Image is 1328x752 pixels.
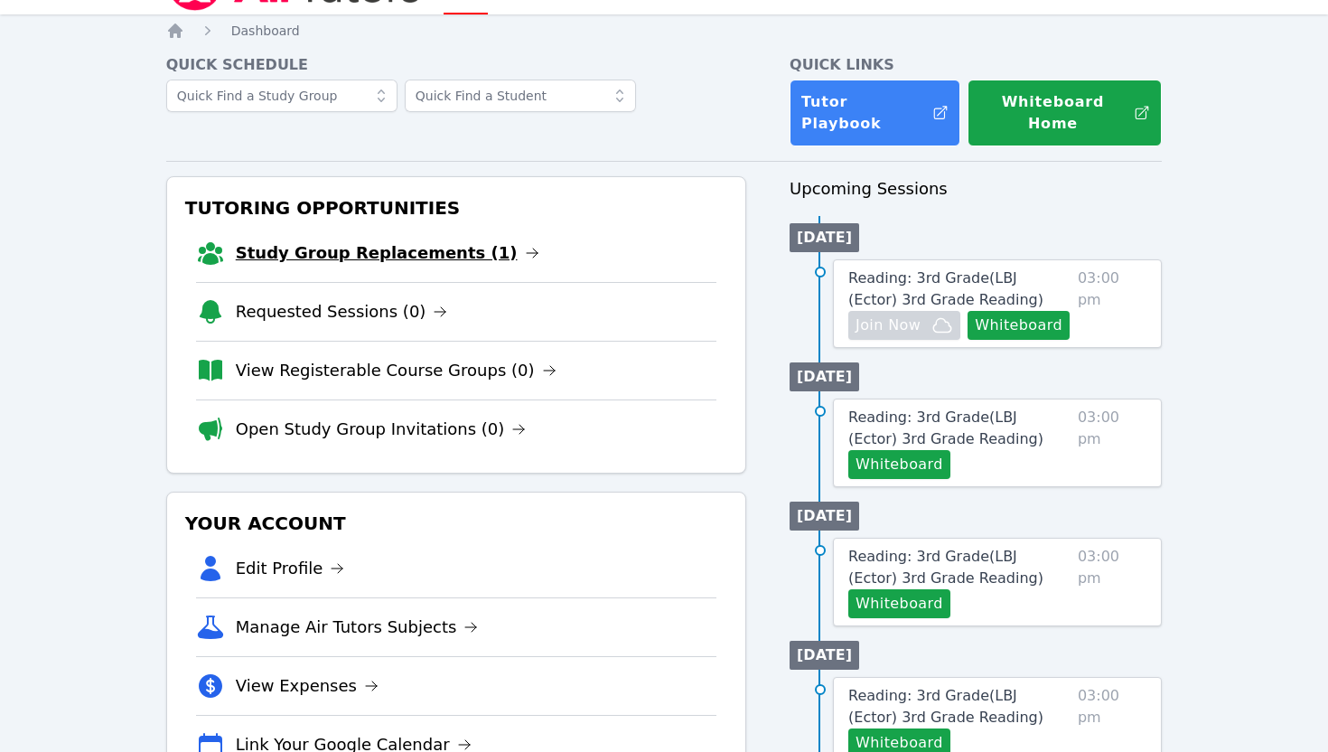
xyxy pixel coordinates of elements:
[848,409,1043,447] span: Reading: 3rd Grade ( LBJ (Ector) 3rd Grade Reading )
[848,589,950,618] button: Whiteboard
[790,362,859,391] li: [DATE]
[790,641,859,670] li: [DATE]
[236,240,539,266] a: Study Group Replacements (1)
[848,268,1071,311] a: Reading: 3rd Grade(LBJ (Ector) 3rd Grade Reading)
[848,687,1043,726] span: Reading: 3rd Grade ( LBJ (Ector) 3rd Grade Reading )
[968,80,1162,146] button: Whiteboard Home
[1078,407,1146,479] span: 03:00 pm
[231,23,300,38] span: Dashboard
[166,22,1163,40] nav: Breadcrumb
[848,311,960,340] button: Join Now
[848,407,1071,450] a: Reading: 3rd Grade(LBJ (Ector) 3rd Grade Reading)
[236,417,527,442] a: Open Study Group Invitations (0)
[236,299,448,324] a: Requested Sessions (0)
[236,358,556,383] a: View Registerable Course Groups (0)
[856,315,921,336] span: Join Now
[848,685,1071,728] a: Reading: 3rd Grade(LBJ (Ector) 3rd Grade Reading)
[790,54,1162,76] h4: Quick Links
[166,54,746,76] h4: Quick Schedule
[848,548,1043,587] span: Reading: 3rd Grade ( LBJ (Ector) 3rd Grade Reading )
[790,223,859,252] li: [DATE]
[848,546,1071,589] a: Reading: 3rd Grade(LBJ (Ector) 3rd Grade Reading)
[236,673,379,699] a: View Expenses
[968,311,1070,340] button: Whiteboard
[405,80,636,112] input: Quick Find a Student
[1078,546,1146,618] span: 03:00 pm
[182,192,731,224] h3: Tutoring Opportunities
[790,502,859,531] li: [DATE]
[166,80,397,112] input: Quick Find a Study Group
[790,176,1162,202] h3: Upcoming Sessions
[236,556,345,581] a: Edit Profile
[848,269,1043,308] span: Reading: 3rd Grade ( LBJ (Ector) 3rd Grade Reading )
[790,80,960,146] a: Tutor Playbook
[231,22,300,40] a: Dashboard
[1078,268,1146,340] span: 03:00 pm
[182,507,731,540] h3: Your Account
[236,615,479,640] a: Manage Air Tutors Subjects
[848,450,950,479] button: Whiteboard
